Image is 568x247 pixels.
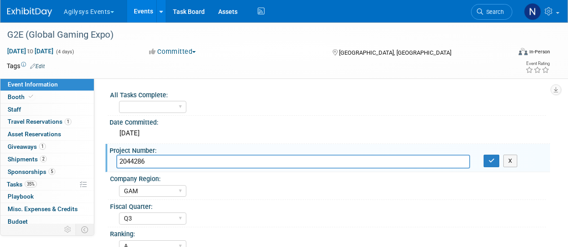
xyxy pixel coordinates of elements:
span: Shipments [8,156,47,163]
span: [GEOGRAPHIC_DATA], [GEOGRAPHIC_DATA] [339,49,451,56]
span: Asset Reservations [8,130,61,138]
span: (4 days) [55,49,74,55]
span: Staff [8,106,21,113]
span: Event Information [8,81,58,88]
a: Playbook [0,191,94,203]
img: Natalie Morin [524,3,541,20]
div: Date Committed: [110,116,550,127]
span: 35% [25,181,37,187]
div: Fiscal Quarter: [110,200,546,211]
span: Sponsorships [8,168,55,175]
a: Shipments2 [0,153,94,165]
span: 2 [40,156,47,162]
a: Search [471,4,512,20]
a: Travel Reservations1 [0,116,94,128]
span: 1 [39,143,46,150]
div: G2E (Global Gaming Expo) [4,27,504,43]
span: Travel Reservations [8,118,71,125]
span: Budget [8,218,28,225]
div: Ranking: [110,227,546,238]
a: Staff [0,104,94,116]
span: Search [483,9,504,15]
a: Sponsorships5 [0,166,94,178]
img: Format-Inperson.png [519,48,528,55]
div: Event Rating [525,61,550,66]
span: Misc. Expenses & Credits [8,205,78,212]
a: Booth [0,91,94,103]
a: Tasks35% [0,178,94,191]
div: In-Person [529,48,550,55]
td: Toggle Event Tabs [76,224,94,235]
div: All Tasks Complete: [110,88,546,100]
img: ExhibitDay [7,8,52,17]
span: Tasks [7,181,37,188]
div: Company Region: [110,172,546,183]
span: 5 [48,168,55,175]
a: Edit [30,63,45,69]
span: Booth [8,93,35,100]
div: Project Number: [110,144,550,155]
button: X [503,155,517,167]
td: Personalize Event Tab Strip [60,224,76,235]
a: Event Information [0,78,94,91]
span: Giveaways [8,143,46,150]
a: Budget [0,216,94,228]
i: Booth reservation complete [29,94,33,99]
a: Misc. Expenses & Credits [0,203,94,215]
span: 1 [65,118,71,125]
span: to [26,48,35,55]
button: Committed [146,47,199,56]
span: [DATE] [DATE] [7,47,54,55]
td: Tags [7,61,45,70]
a: Asset Reservations [0,128,94,140]
span: Playbook [8,193,34,200]
div: Event Format [471,47,550,60]
a: Giveaways1 [0,141,94,153]
div: [DATE] [116,126,543,140]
